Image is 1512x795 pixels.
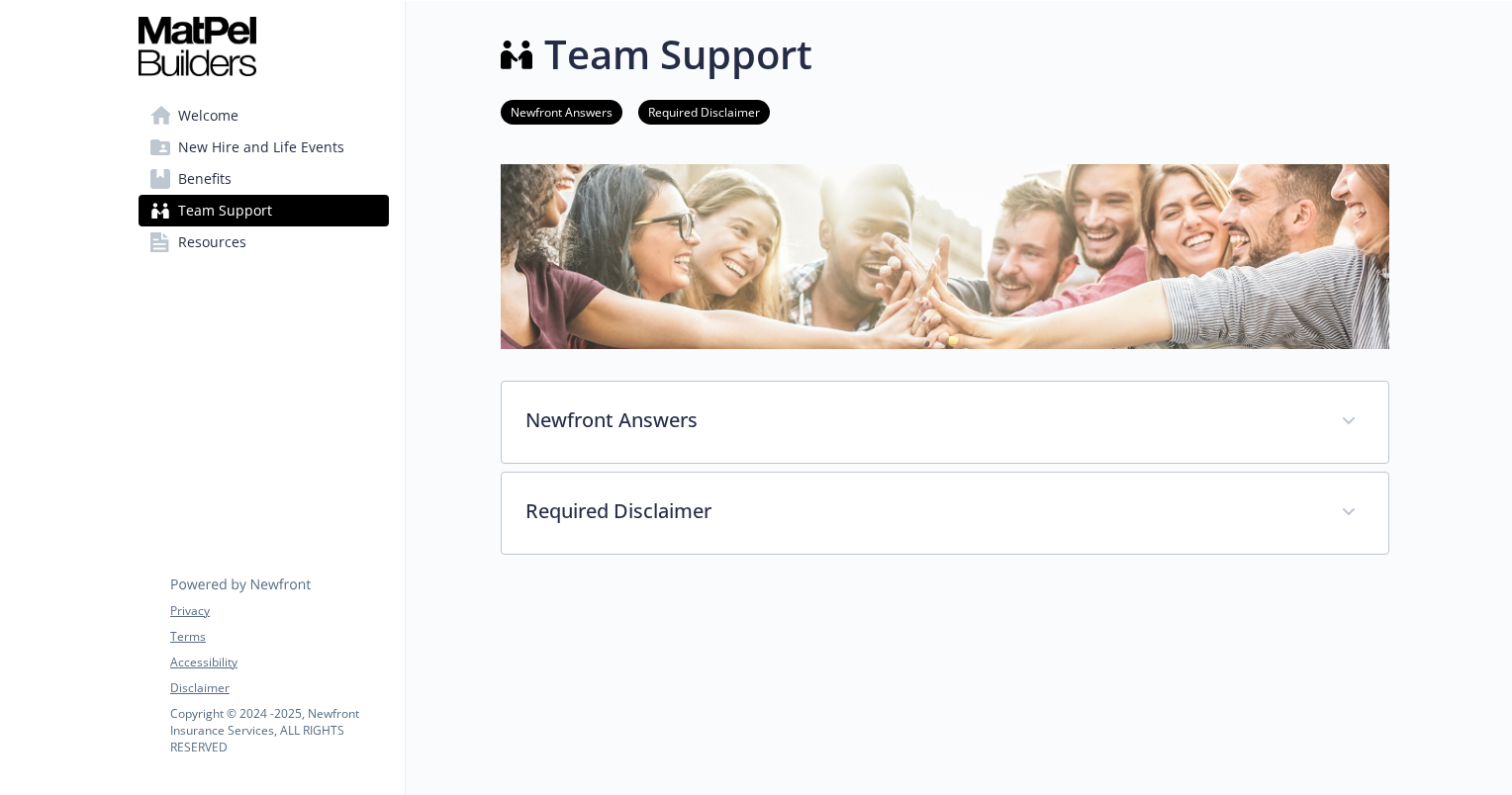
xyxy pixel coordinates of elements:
[501,164,1389,349] img: team support page banner
[502,382,1388,463] div: Newfront Answers
[501,102,622,121] a: Newfront Answers
[139,132,389,163] a: New Hire and Life Events
[178,195,272,226] span: Team Support
[178,226,246,258] span: Resources
[139,195,389,226] a: Team Support
[502,473,1388,554] div: Required Disclaimer
[170,705,388,755] p: Copyright © 2024 - 2025 , Newfront Insurance Services, ALL RIGHTS RESERVED
[139,226,389,258] a: Resources
[544,25,812,84] h1: Team Support
[178,163,232,195] span: Benefits
[139,163,389,195] a: Benefits
[170,679,388,697] a: Disclaimer
[638,102,770,121] a: Required Disclaimer
[178,100,238,132] span: Welcome
[178,132,344,163] span: New Hire and Life Events
[170,654,388,671] a: Accessibility
[139,100,389,132] a: Welcome
[170,628,388,646] a: Terms
[170,602,388,620] a: Privacy
[525,405,1317,435] p: Newfront Answers
[525,496,1317,526] p: Required Disclaimer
